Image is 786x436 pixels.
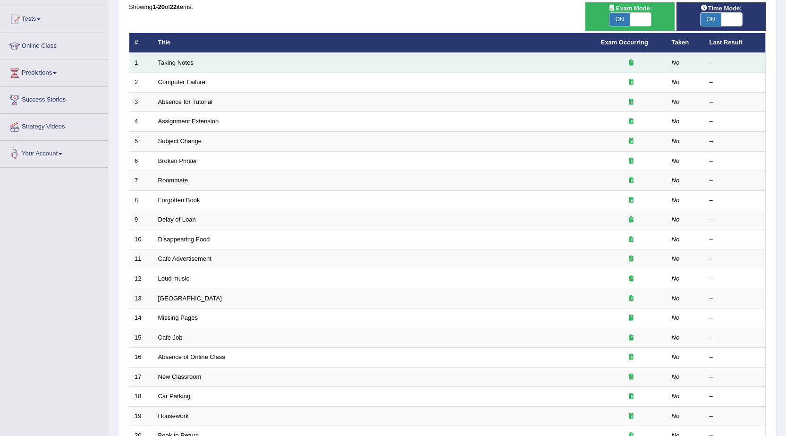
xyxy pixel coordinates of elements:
a: Computer Failure [158,78,205,85]
a: Forgotten Book [158,197,200,204]
td: 1 [129,53,153,73]
td: 16 [129,348,153,368]
div: Exam occurring question [601,176,661,185]
div: Exam occurring question [601,392,661,401]
div: – [710,59,761,68]
em: No [672,295,680,302]
div: Show exams occurring in exams [585,2,675,31]
em: No [672,353,680,360]
th: Title [153,33,596,53]
a: Delay of Loan [158,216,196,223]
em: No [672,59,680,66]
em: No [672,373,680,380]
a: Car Parking [158,393,191,400]
a: New Classroom [158,373,202,380]
div: Exam occurring question [601,294,661,303]
div: – [710,353,761,362]
div: Exam occurring question [601,59,661,68]
span: ON [609,13,630,26]
td: 5 [129,132,153,152]
td: 12 [129,269,153,289]
span: ON [701,13,721,26]
td: 2 [129,73,153,93]
div: – [710,235,761,244]
td: 19 [129,406,153,426]
div: Showing of items. [129,2,766,11]
div: Exam occurring question [601,137,661,146]
em: No [672,255,680,262]
a: Absence for Tutorial [158,98,213,105]
div: Exam occurring question [601,98,661,107]
td: 17 [129,367,153,387]
a: Assignment Extension [158,118,219,125]
a: Success Stories [0,87,108,111]
div: Exam occurring question [601,117,661,126]
em: No [672,78,680,85]
td: 3 [129,92,153,112]
td: 18 [129,387,153,407]
div: Exam occurring question [601,196,661,205]
a: Roommate [158,177,188,184]
td: 7 [129,171,153,191]
div: Exam occurring question [601,373,661,382]
div: – [710,78,761,87]
div: Exam occurring question [601,314,661,323]
th: Last Result [704,33,766,53]
div: – [710,137,761,146]
div: – [710,196,761,205]
div: Exam occurring question [601,255,661,264]
a: Your Account [0,141,108,164]
th: Taken [667,33,704,53]
em: No [672,236,680,243]
div: Exam occurring question [601,235,661,244]
em: No [672,275,680,282]
div: Exam occurring question [601,412,661,421]
td: 6 [129,151,153,171]
td: 4 [129,112,153,132]
span: Time Mode: [697,3,746,13]
b: 1-20 [152,3,165,10]
div: – [710,215,761,224]
td: 14 [129,308,153,328]
a: Online Class [0,33,108,57]
div: – [710,333,761,342]
b: 22 [170,3,177,10]
span: Exam Mode: [605,3,656,13]
a: Housework [158,412,189,419]
em: No [672,137,680,145]
em: No [672,118,680,125]
th: # [129,33,153,53]
a: Missing Pages [158,314,198,321]
div: – [710,314,761,323]
div: – [710,157,761,166]
div: Exam occurring question [601,274,661,283]
a: Predictions [0,60,108,84]
div: Exam occurring question [601,333,661,342]
div: – [710,117,761,126]
em: No [672,314,680,321]
td: 10 [129,230,153,249]
div: Exam occurring question [601,78,661,87]
div: Exam occurring question [601,215,661,224]
em: No [672,412,680,419]
a: Subject Change [158,137,202,145]
a: Strategy Videos [0,114,108,137]
em: No [672,177,680,184]
a: Cafe Advertisement [158,255,211,262]
a: Tests [0,6,108,30]
em: No [672,393,680,400]
div: – [710,373,761,382]
a: Exam Occurring [601,39,648,46]
a: Cafe Job [158,334,183,341]
em: No [672,98,680,105]
div: – [710,176,761,185]
td: 13 [129,289,153,308]
a: Loud music [158,275,189,282]
td: 8 [129,190,153,210]
div: Exam occurring question [601,157,661,166]
a: Taking Notes [158,59,194,66]
a: Broken Printer [158,157,197,164]
em: No [672,334,680,341]
em: No [672,157,680,164]
div: – [710,274,761,283]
